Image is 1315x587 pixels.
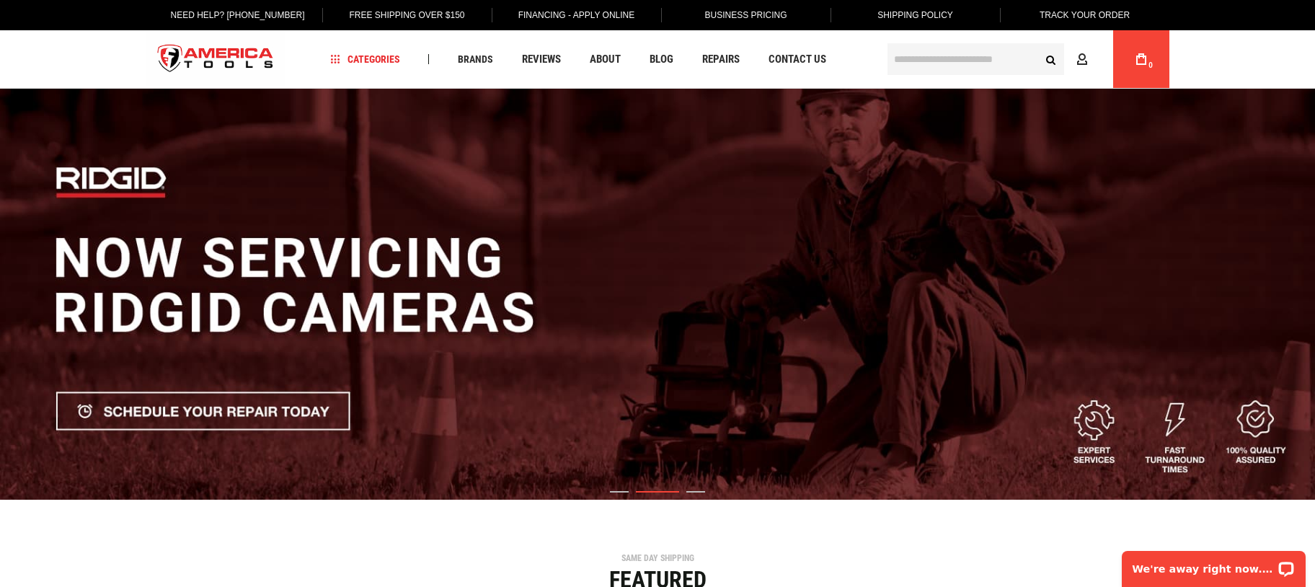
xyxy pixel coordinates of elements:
iframe: LiveChat chat widget [1112,542,1315,587]
a: Brands [451,50,500,69]
span: 0 [1148,61,1153,69]
a: About [583,50,627,69]
span: About [590,54,621,65]
span: Repairs [702,54,740,65]
a: Reviews [515,50,567,69]
a: store logo [146,32,285,87]
div: SAME DAY SHIPPING [142,554,1173,562]
button: Search [1037,45,1064,73]
span: Blog [650,54,673,65]
span: Contact Us [769,54,826,65]
span: Brands [458,54,493,64]
span: Shipping Policy [877,10,953,20]
a: Repairs [696,50,746,69]
a: Blog [643,50,680,69]
span: Reviews [522,54,561,65]
img: America Tools [146,32,285,87]
span: Categories [331,54,400,64]
a: Contact Us [762,50,833,69]
a: Categories [324,50,407,69]
a: 0 [1128,30,1155,88]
